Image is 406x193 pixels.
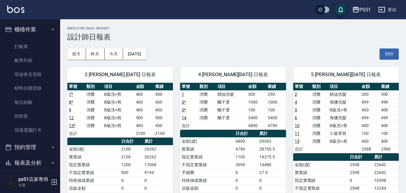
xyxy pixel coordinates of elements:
[373,176,399,184] td: 10398
[69,107,71,112] a: 9
[103,98,134,106] td: B級洗+剪
[67,153,120,161] td: 實業績
[348,169,373,176] td: 2598
[266,90,286,98] td: 290
[134,83,154,91] th: 金額
[2,155,58,171] button: 報表及分析
[67,48,86,60] button: 前天
[85,90,102,98] td: 消費
[360,106,379,114] td: 400
[234,161,258,169] td: 3690
[67,83,85,91] th: 單號
[143,169,173,176] td: 9194
[180,145,234,153] td: 實業績
[154,122,173,129] td: 400
[154,114,173,122] td: 500
[120,153,143,161] td: 2100
[216,90,247,98] td: 精油洗髮
[293,184,348,192] td: 不指定實業績
[180,176,234,184] td: 特殊抽成業績
[2,54,58,67] a: 帳單列表
[258,169,286,176] td: 27.5
[247,83,266,91] th: 金額
[234,176,258,184] td: 0
[380,106,399,114] td: 400
[67,129,85,137] td: 合計
[266,98,286,106] td: 1000
[216,106,247,114] td: 離子燙
[134,98,154,106] td: 400
[360,129,379,137] td: 100
[234,137,258,145] td: 4800
[120,176,143,184] td: 0
[198,106,216,114] td: 消費
[311,106,328,114] td: 消費
[266,114,286,122] td: 3400
[187,72,278,78] span: 4 [PERSON_NAME][DATE] 日報表
[67,33,399,41] h3: 設計師日報表
[300,72,392,78] span: 5 [PERSON_NAME][DATE] 日報表
[85,98,102,106] td: 消費
[380,129,399,137] td: 100
[348,184,373,192] td: 2598
[2,123,58,137] a: 現場電腦打卡
[134,122,154,129] td: 400
[360,90,379,98] td: 300
[266,122,286,129] td: 4790
[67,169,120,176] td: 不指定實業績
[120,161,143,169] td: 1200
[328,90,360,98] td: 精油洗髮
[120,145,143,153] td: 2100
[180,122,198,129] td: 合計
[2,139,58,155] button: 預約管理
[103,122,134,129] td: B級洗+剪
[134,90,154,98] td: 400
[85,83,102,91] th: 類別
[373,169,399,176] td: 22642
[67,161,120,169] td: 指定實業績
[328,122,360,129] td: B級洗+剪
[373,153,399,161] th: 累計
[2,95,58,109] a: 每日結帳
[180,161,234,169] td: 不指定實業績
[258,161,286,169] td: 14480
[67,184,120,192] td: 店販金額
[350,4,373,16] button: PS51
[380,114,399,122] td: 499
[328,98,360,106] td: 海鹽洗髮
[328,129,360,137] td: Ｃ級單剪
[258,184,286,192] td: 0
[2,81,58,95] a: 材料自購登錄
[198,83,216,91] th: 類別
[380,83,399,91] th: 業績
[180,184,234,192] td: 店販金額
[380,122,399,129] td: 400
[247,98,266,106] td: 1000
[373,184,399,192] td: 12244
[123,48,146,60] button: [DATE]
[234,145,258,153] td: 4790
[143,176,173,184] td: 0
[293,83,311,91] th: 單號
[293,83,399,153] table: a dense table
[85,114,102,122] td: 消費
[266,106,286,114] td: 100
[293,176,348,184] td: 指定實業績
[360,114,379,122] td: 499
[380,145,399,153] td: 2598
[360,145,379,153] td: 2598
[258,153,286,161] td: 14275.5
[120,184,143,192] td: 0
[67,83,173,138] table: a dense table
[293,161,348,169] td: 金額(虛)
[360,98,379,106] td: 499
[311,83,328,91] th: 類別
[216,114,247,122] td: 離子燙
[5,176,17,188] img: Person
[376,4,399,15] button: 登出
[103,90,134,98] td: B級洗+剪
[295,107,297,112] a: 5
[247,106,266,114] td: 100
[67,26,399,30] h2: Employee Daily Report
[311,122,328,129] td: 消費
